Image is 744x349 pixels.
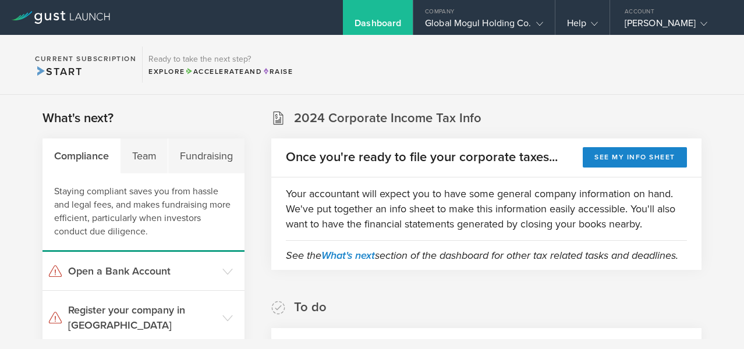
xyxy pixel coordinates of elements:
[121,138,168,173] div: Team
[148,66,293,77] div: Explore
[686,293,744,349] iframe: Chat Widget
[42,173,245,252] div: Staying compliant saves you from hassle and legal fees, and makes fundraising more efficient, par...
[185,67,245,76] span: Accelerate
[68,302,217,333] h3: Register your company in [GEOGRAPHIC_DATA]
[567,17,598,35] div: Help
[185,67,263,76] span: and
[142,47,299,83] div: Ready to take the next step?ExploreAccelerateandRaise
[425,17,543,35] div: Global Mogul Holding Co.
[286,149,558,166] h2: Once you're ready to file your corporate taxes...
[68,263,217,279] h3: Open a Bank Account
[286,249,678,262] em: See the section of the dashboard for other tax related tasks and deadlines.
[294,110,481,127] h2: 2024 Corporate Income Tax Info
[42,110,114,127] h2: What's next?
[583,147,687,168] button: See my info sheet
[286,186,687,232] p: Your accountant will expect you to have some general company information on hand. We've put toget...
[35,55,136,62] h2: Current Subscription
[35,65,82,78] span: Start
[625,17,724,35] div: [PERSON_NAME]
[321,249,375,262] a: What's next
[294,299,327,316] h2: To do
[168,138,244,173] div: Fundraising
[148,55,293,63] h3: Ready to take the next step?
[355,17,401,35] div: Dashboard
[42,138,121,173] div: Compliance
[262,67,293,76] span: Raise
